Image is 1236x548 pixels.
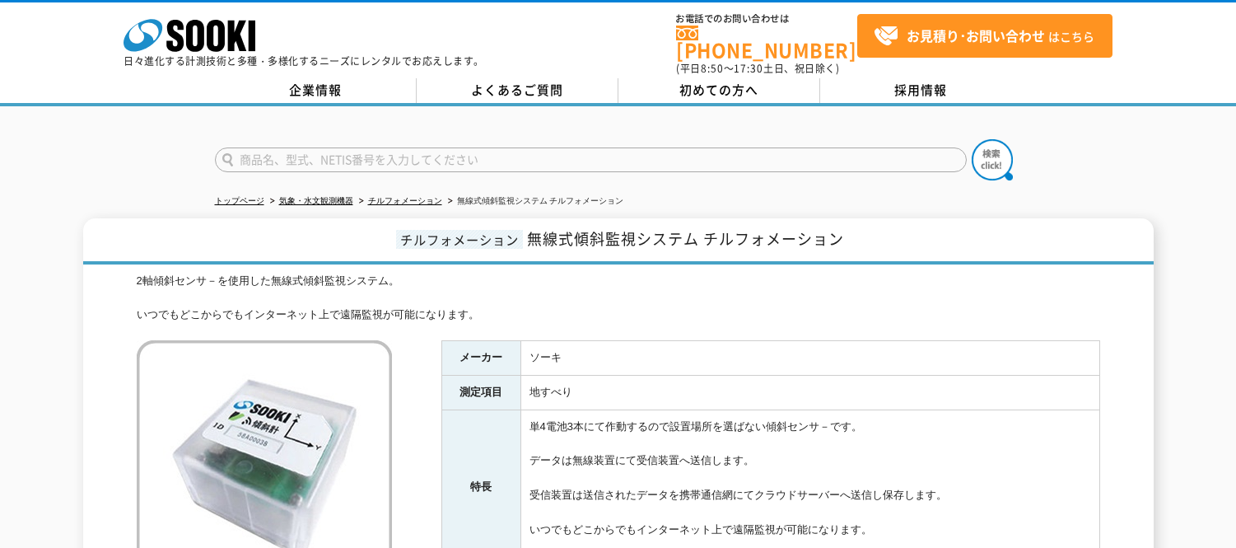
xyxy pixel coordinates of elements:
[907,26,1045,45] strong: お見積り･お問い合わせ
[618,78,820,103] a: 初めての方へ
[124,56,484,66] p: 日々進化する計測技術と多種・多様化するニーズにレンタルでお応えします。
[874,24,1094,49] span: はこちら
[279,196,353,205] a: 気象・水文観測機器
[679,81,758,99] span: 初めての方へ
[215,78,417,103] a: 企業情報
[137,273,1100,324] div: 2軸傾斜センサ－を使用した無線式傾斜監視システム。 いつでもどこからでもインターネット上で遠隔監視が可能になります。
[676,14,857,24] span: お電話でのお問い合わせは
[820,78,1022,103] a: 採用情報
[520,341,1099,376] td: ソーキ
[215,148,967,172] input: 商品名、型式、NETIS番号を入力してください
[857,14,1112,58] a: お見積り･お問い合わせはこちら
[417,78,618,103] a: よくあるご質問
[676,61,839,76] span: (平日 ～ 土日、祝日除く)
[445,193,624,210] li: 無線式傾斜監視システム チルフォメーション
[441,376,520,410] th: 測定項目
[441,341,520,376] th: メーカー
[701,61,724,76] span: 8:50
[396,230,523,249] span: チルフォメーション
[676,26,857,59] a: [PHONE_NUMBER]
[368,196,442,205] a: チルフォメーション
[972,139,1013,180] img: btn_search.png
[215,196,264,205] a: トップページ
[734,61,763,76] span: 17:30
[520,376,1099,410] td: 地すべり
[527,227,844,250] span: 無線式傾斜監視システム チルフォメーション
